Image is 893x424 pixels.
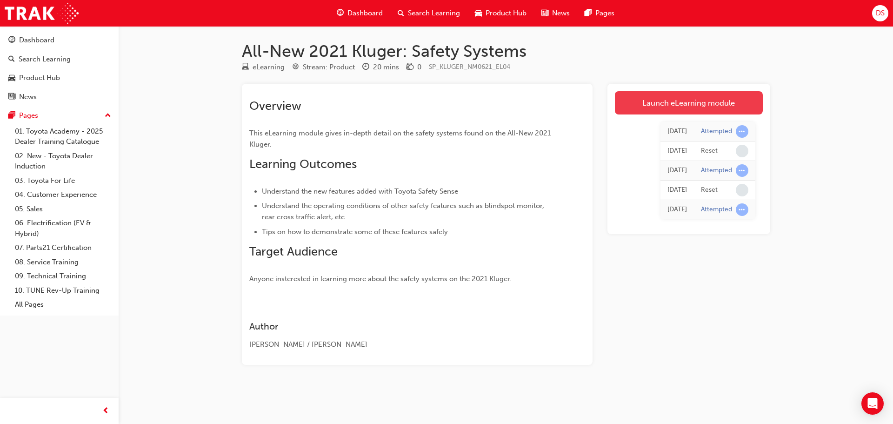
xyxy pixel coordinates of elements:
[667,165,687,176] div: Mon Jan 06 2025 11:14:02 GMT+1100 (Australian Eastern Daylight Time)
[373,62,399,73] div: 20 mins
[4,51,115,68] a: Search Learning
[11,188,115,202] a: 04. Customer Experience
[11,283,115,298] a: 10. TUNE Rev-Up Training
[347,8,383,19] span: Dashboard
[292,63,299,72] span: target-icon
[5,3,79,24] img: Trak
[667,185,687,195] div: Mon Jan 06 2025 11:14:01 GMT+1100 (Australian Eastern Daylight Time)
[861,392,884,415] div: Open Intercom Messenger
[701,186,718,195] div: Reset
[407,63,413,72] span: money-icon
[249,99,301,113] span: Overview
[667,146,687,156] div: Thu Mar 13 2025 13:51:10 GMT+1100 (Australian Eastern Daylight Time)
[362,61,399,73] div: Duration
[4,88,115,106] a: News
[408,8,460,19] span: Search Learning
[417,62,421,73] div: 0
[475,7,482,19] span: car-icon
[8,112,15,120] span: pages-icon
[11,297,115,312] a: All Pages
[736,145,748,157] span: learningRecordVerb_NONE-icon
[8,93,15,101] span: news-icon
[242,41,770,61] h1: All-New 2021 Kluger: Safety Systems
[11,255,115,269] a: 08. Service Training
[329,4,390,23] a: guage-iconDashboard
[242,63,249,72] span: learningResourceType_ELEARNING-icon
[8,74,15,82] span: car-icon
[249,275,512,283] span: Anyone insterested in learning more about the safety systems on the 2021 Kluger.
[541,7,548,19] span: news-icon
[390,4,467,23] a: search-iconSearch Learning
[486,8,526,19] span: Product Hub
[667,204,687,215] div: Tue Dec 31 2024 13:20:45 GMT+1100 (Australian Eastern Daylight Time)
[701,166,732,175] div: Attempted
[19,73,60,83] div: Product Hub
[11,124,115,149] a: 01. Toyota Academy - 2025 Dealer Training Catalogue
[4,30,115,107] button: DashboardSearch LearningProduct HubNews
[701,127,732,136] div: Attempted
[11,149,115,174] a: 02. New - Toyota Dealer Induction
[262,202,546,221] span: Understand the operating conditions of other safety features such as blindspot monitor, rear cros...
[19,54,71,65] div: Search Learning
[292,61,355,73] div: Stream
[552,8,570,19] span: News
[4,69,115,87] a: Product Hub
[262,228,448,236] span: Tips on how to demonstrate some of these features safely
[249,129,553,148] span: This eLearning module gives in-depth detail on the safety systems found on the All-New 2021 Kluger.
[736,203,748,216] span: learningRecordVerb_ATTEMPT-icon
[4,107,115,124] button: Pages
[249,321,552,332] h3: Author
[4,32,115,49] a: Dashboard
[249,157,357,171] span: Learning Outcomes
[701,205,732,214] div: Attempted
[11,202,115,216] a: 05. Sales
[876,8,885,19] span: DS
[585,7,592,19] span: pages-icon
[253,62,285,73] div: eLearning
[701,147,718,155] div: Reset
[242,61,285,73] div: Type
[11,216,115,241] a: 06. Electrification (EV & Hybrid)
[736,184,748,196] span: learningRecordVerb_NONE-icon
[429,63,510,71] span: Learning resource code
[407,61,421,73] div: Price
[11,269,115,283] a: 09. Technical Training
[362,63,369,72] span: clock-icon
[102,405,109,417] span: prev-icon
[11,174,115,188] a: 03. Toyota For Life
[736,164,748,177] span: learningRecordVerb_ATTEMPT-icon
[19,92,37,102] div: News
[595,8,614,19] span: Pages
[19,35,54,46] div: Dashboard
[534,4,577,23] a: news-iconNews
[105,110,111,122] span: up-icon
[249,244,338,259] span: Target Audience
[262,187,458,195] span: Understand the new features added with Toyota Safety Sense
[249,339,552,350] div: [PERSON_NAME] / [PERSON_NAME]
[398,7,404,19] span: search-icon
[337,7,344,19] span: guage-icon
[11,241,115,255] a: 07. Parts21 Certification
[577,4,622,23] a: pages-iconPages
[8,55,15,64] span: search-icon
[736,125,748,138] span: learningRecordVerb_ATTEMPT-icon
[303,62,355,73] div: Stream: Product
[667,126,687,137] div: Thu Mar 13 2025 13:51:11 GMT+1100 (Australian Eastern Daylight Time)
[615,91,763,114] a: Launch eLearning module
[19,110,38,121] div: Pages
[872,5,888,21] button: DS
[8,36,15,45] span: guage-icon
[467,4,534,23] a: car-iconProduct Hub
